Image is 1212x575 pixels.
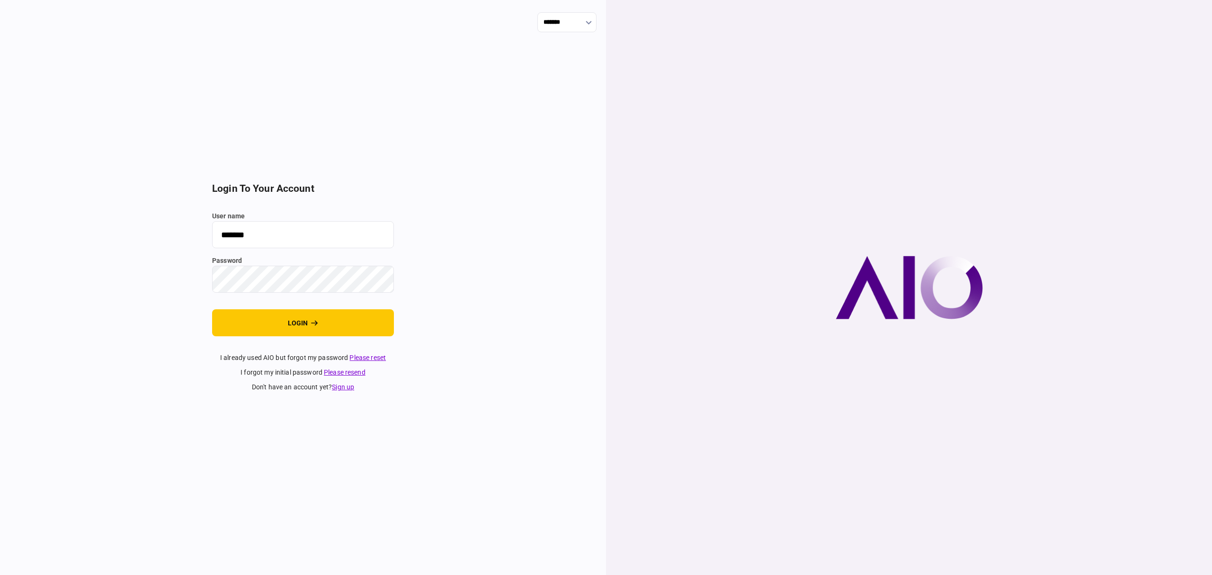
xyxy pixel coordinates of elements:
[212,382,394,392] div: don't have an account yet ?
[212,221,394,248] input: user name
[212,353,394,363] div: I already used AIO but forgot my password
[212,266,394,293] input: password
[332,383,354,391] a: Sign up
[537,12,597,32] input: show language options
[836,256,983,319] img: AIO company logo
[212,256,394,266] label: password
[212,183,394,195] h2: login to your account
[324,368,365,376] a: Please resend
[212,309,394,336] button: login
[212,368,394,377] div: I forgot my initial password
[212,211,394,221] label: user name
[349,354,386,361] a: Please reset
